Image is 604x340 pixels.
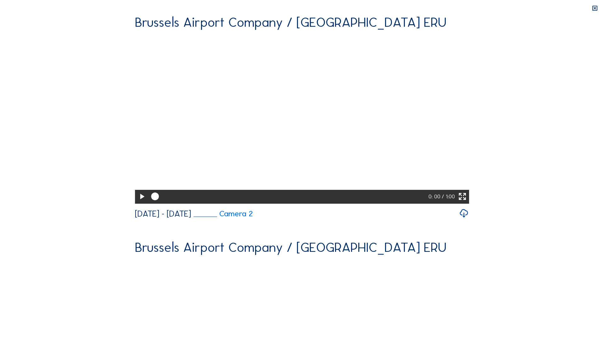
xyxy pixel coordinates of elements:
[193,210,253,218] a: Camera 2
[428,190,442,203] div: 0: 00
[135,35,469,202] video: Your browser does not support the video tag.
[135,16,446,29] div: Brussels Airport Company / [GEOGRAPHIC_DATA] ERU
[135,209,191,218] div: [DATE] - [DATE]
[135,241,446,254] div: Brussels Airport Company / [GEOGRAPHIC_DATA] ERU
[442,190,455,203] div: / 1:00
